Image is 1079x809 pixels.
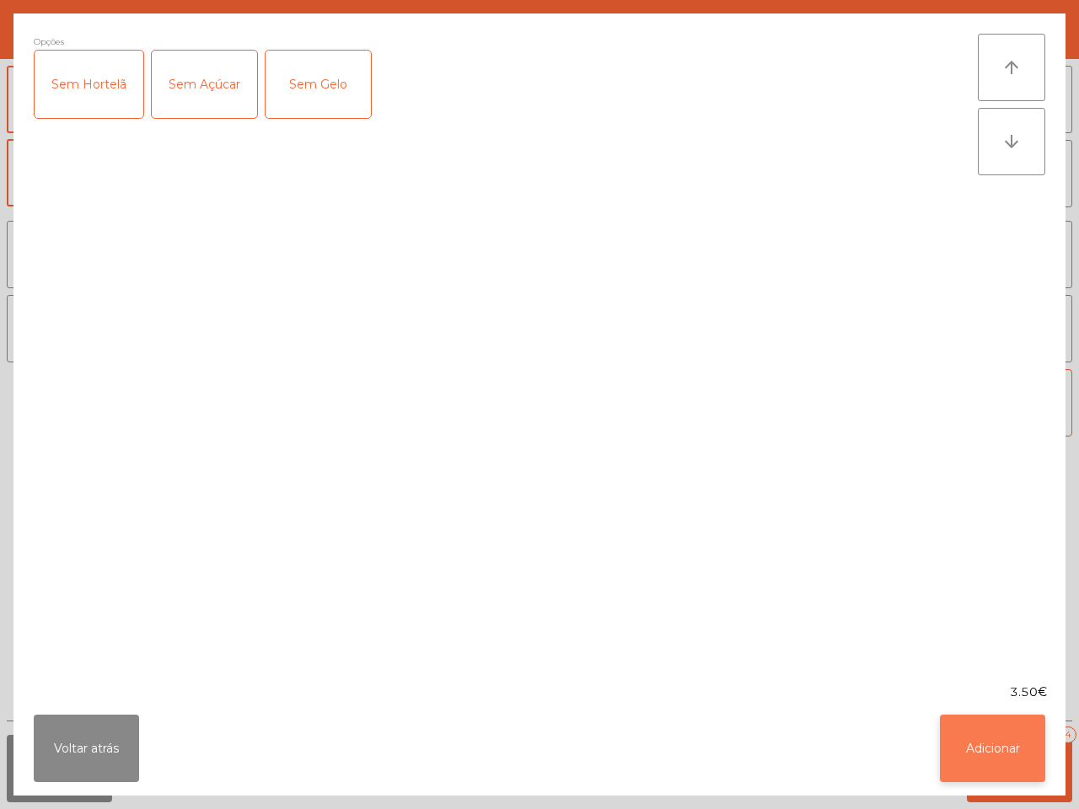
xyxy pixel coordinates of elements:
div: 3.50€ [13,683,1066,701]
span: Opções [34,34,64,50]
button: Voltar atrás [34,715,139,782]
i: arrow_downward [1001,131,1022,152]
button: arrow_downward [978,108,1045,175]
div: Sem Hortelã [35,51,143,118]
button: arrow_upward [978,34,1045,101]
div: Sem Gelo [266,51,371,118]
i: arrow_upward [1001,57,1022,78]
button: Adicionar [940,715,1045,782]
div: Sem Açúcar [152,51,257,118]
